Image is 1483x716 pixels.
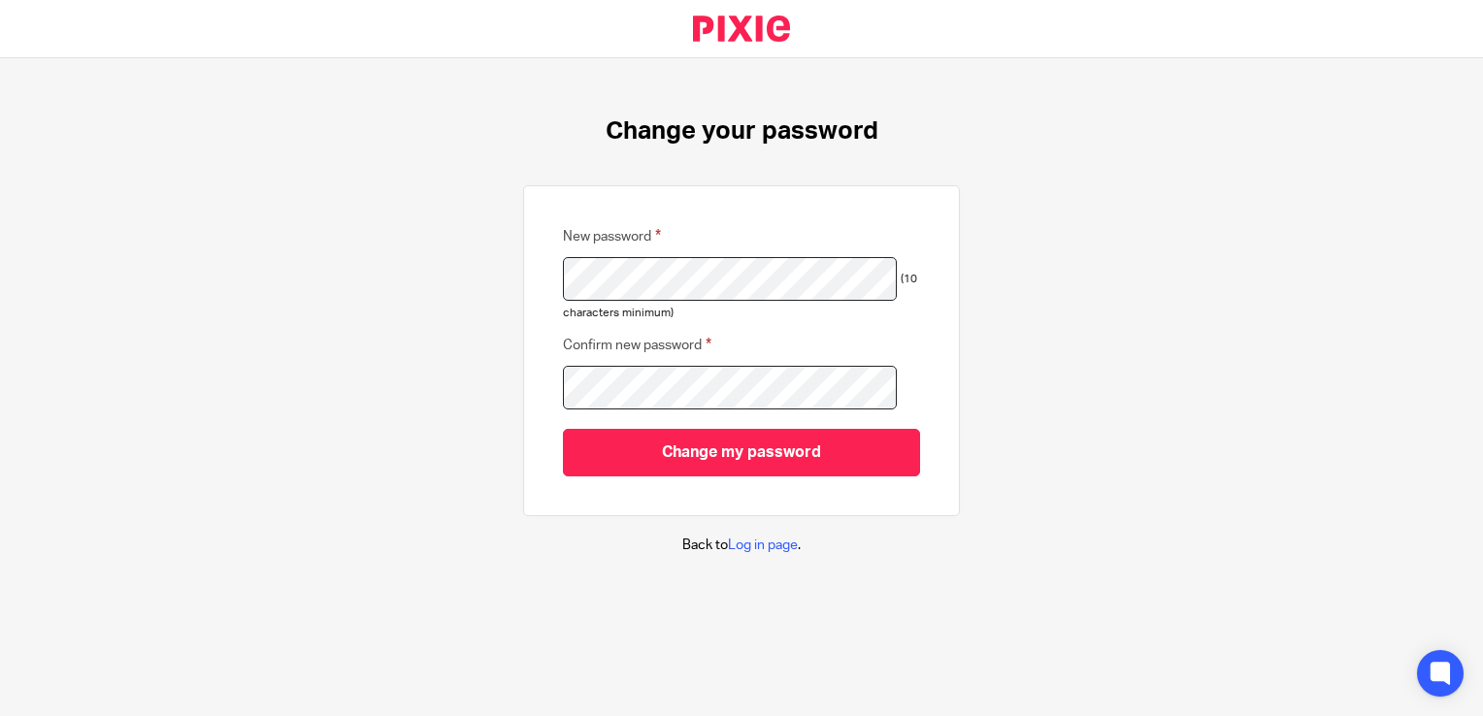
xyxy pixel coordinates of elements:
[563,334,711,356] label: Confirm new password
[563,429,920,476] input: Change my password
[682,536,801,555] p: Back to .
[728,538,798,552] a: Log in page
[563,225,661,247] label: New password
[606,116,878,146] h1: Change your password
